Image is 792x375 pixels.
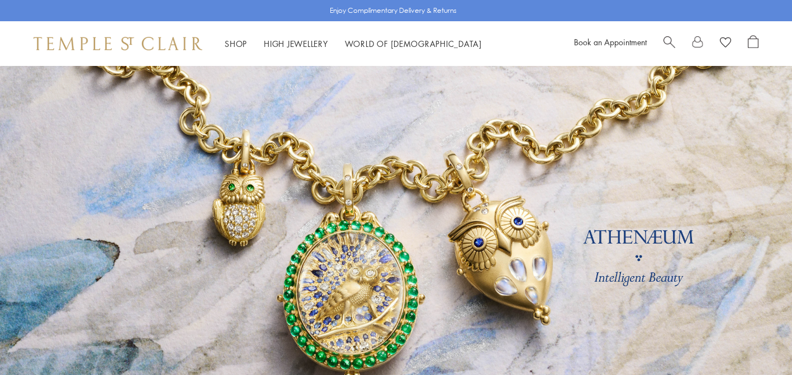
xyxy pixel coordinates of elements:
[748,35,758,52] a: Open Shopping Bag
[225,37,482,51] nav: Main navigation
[345,38,482,49] a: World of [DEMOGRAPHIC_DATA]World of [DEMOGRAPHIC_DATA]
[34,37,202,50] img: Temple St. Clair
[720,35,731,52] a: View Wishlist
[330,5,457,16] p: Enjoy Complimentary Delivery & Returns
[574,36,647,48] a: Book an Appointment
[264,38,328,49] a: High JewelleryHigh Jewellery
[663,35,675,52] a: Search
[225,38,247,49] a: ShopShop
